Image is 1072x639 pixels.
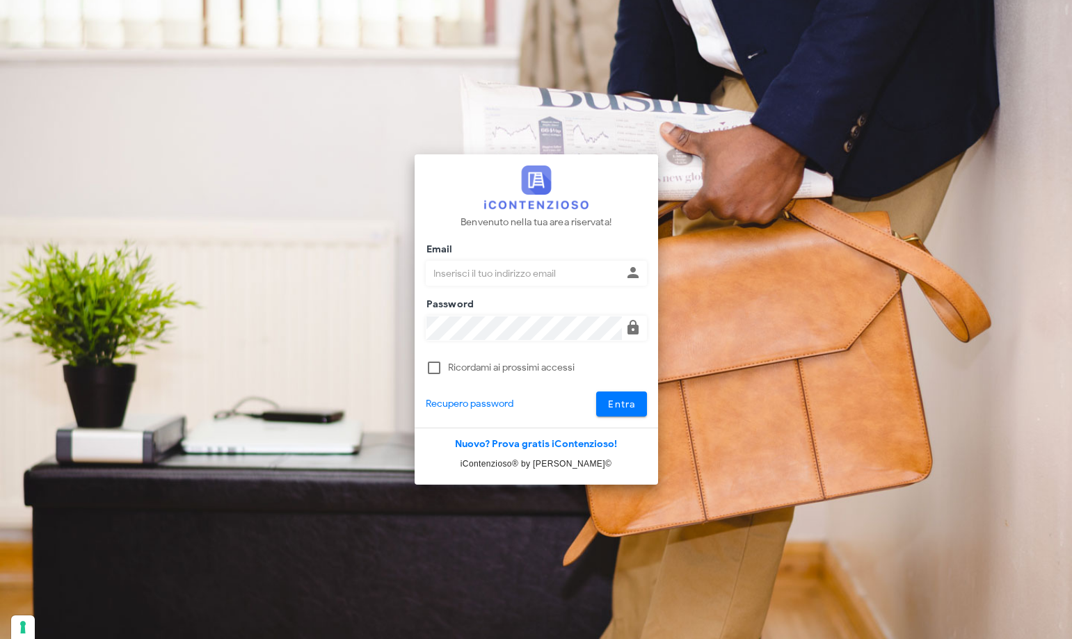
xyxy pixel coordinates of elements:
span: Entra [607,398,636,410]
p: iContenzioso® by [PERSON_NAME]© [415,457,658,471]
p: Benvenuto nella tua area riservata! [461,215,611,230]
button: Le tue preferenze relative al consenso per le tecnologie di tracciamento [11,615,35,639]
label: Ricordami ai prossimi accessi [448,361,647,375]
button: Entra [596,391,647,416]
input: Inserisci il tuo indirizzo email [426,261,622,285]
label: Email [422,243,453,257]
label: Password [422,298,474,312]
a: Recupero password [426,396,514,412]
a: Nuovo? Prova gratis iContenzioso! [455,438,617,450]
